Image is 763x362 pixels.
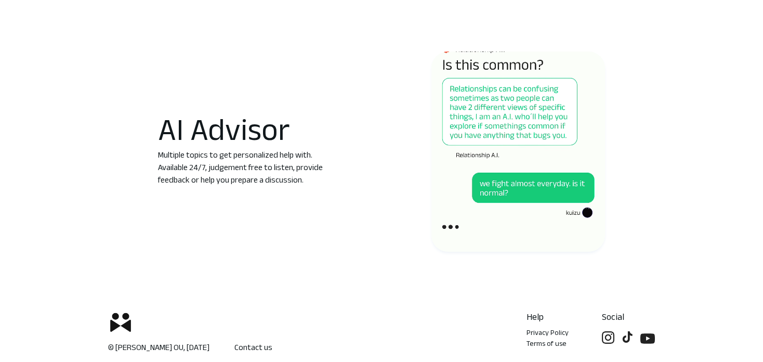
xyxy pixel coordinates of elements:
p: Help [527,310,569,324]
img: Follow us on social media [622,331,633,343]
p: © [PERSON_NAME] OU, [DATE] [108,341,209,354]
a: Privacy Policy [527,327,569,338]
p: Multiple topics to get personalized help with. Available 24/7, judgement free to listen, provide ... [158,145,332,190]
h1: AI Advisor [158,113,332,145]
img: Follow us on social media [640,331,655,346]
p: Social [602,310,655,324]
img: logoicon [108,310,133,335]
a: Contact us [234,341,272,354]
img: Follow us on social media [602,331,614,344]
a: Terms of use [527,338,569,349]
